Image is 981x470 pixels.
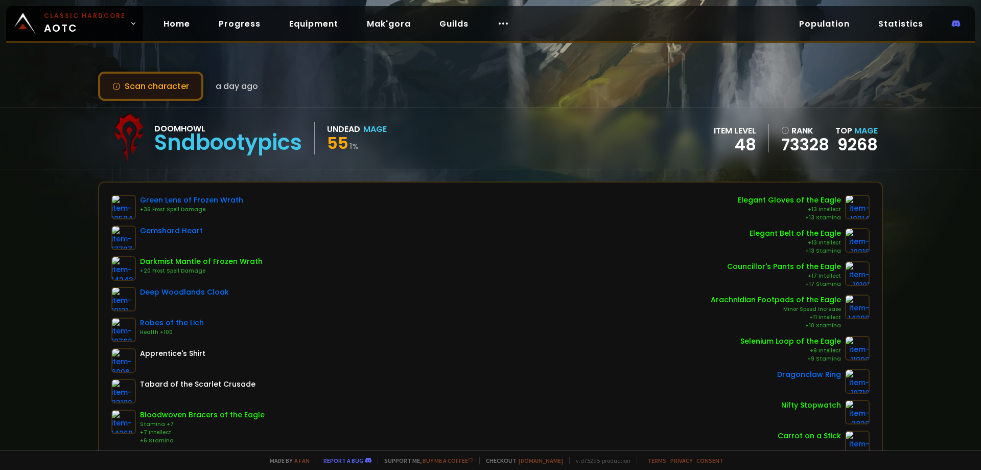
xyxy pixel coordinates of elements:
[750,239,841,247] div: +13 Intellect
[845,261,870,286] img: item-10101
[696,457,723,464] a: Consent
[154,122,302,135] div: Doomhowl
[738,195,841,206] div: Elegant Gloves of the Eagle
[140,195,243,206] div: Green Lens of Frozen Wrath
[781,137,829,152] a: 73328
[845,369,870,394] img: item-10710
[714,137,756,152] div: 48
[711,305,841,314] div: Minor Speed Increase
[327,123,360,136] div: Undead
[750,247,841,255] div: +13 Stamina
[98,72,203,101] button: Scan character
[854,125,878,137] span: Mage
[140,318,204,328] div: Robes of the Lich
[740,355,841,363] div: +9 Stamina
[727,280,841,288] div: +17 Stamina
[711,314,841,322] div: +11 Intellect
[44,11,126,36] span: AOTC
[837,133,878,156] a: 9268
[519,457,563,464] a: [DOMAIN_NAME]
[740,336,841,347] div: Selenium Loop of the Eagle
[845,336,870,361] img: item-11990
[111,318,136,342] img: item-10762
[140,287,229,298] div: Deep Woodlands Cloak
[111,379,136,404] img: item-23192
[359,13,419,34] a: Mak'gora
[711,295,841,305] div: Arachnidian Footpads of the Eagle
[140,379,255,390] div: Tabard of the Scarlet Crusade
[327,131,348,154] span: 55
[750,228,841,239] div: Elegant Belt of the Eagle
[264,457,310,464] span: Made by
[711,322,841,330] div: +10 Stamina
[140,437,265,445] div: +6 Stamina
[216,80,258,93] span: a day ago
[738,206,841,214] div: +13 Intellect
[835,124,878,137] div: Top
[423,457,473,464] a: Buy me a coffee
[791,13,858,34] a: Population
[781,400,841,411] div: Nifty Stopwatch
[845,295,870,319] img: item-14290
[6,6,143,41] a: Classic HardcoreAOTC
[845,195,870,219] img: item-10214
[870,13,931,34] a: Statistics
[140,206,243,214] div: +36 Frost Spell Damage
[111,195,136,219] img: item-10504
[294,457,310,464] a: a fan
[111,348,136,373] img: item-6096
[714,124,756,137] div: item level
[349,141,359,151] small: 1 %
[778,431,841,441] div: Carrot on a Stick
[154,135,302,150] div: Sndbootypics
[140,348,205,359] div: Apprentice's Shirt
[845,400,870,424] img: item-2820
[111,410,136,434] img: item-14260
[569,457,630,464] span: v. d752d5 - production
[378,457,473,464] span: Support me,
[363,123,387,136] div: Mage
[211,13,269,34] a: Progress
[140,226,203,236] div: Gemshard Heart
[155,13,198,34] a: Home
[111,256,136,281] img: item-14243
[431,13,477,34] a: Guilds
[44,11,126,20] small: Classic Hardcore
[845,431,870,455] img: item-11122
[740,347,841,355] div: +9 Intellect
[140,420,265,429] div: Stamina +7
[670,457,692,464] a: Privacy
[140,256,263,267] div: Darkmist Mantle of Frozen Wrath
[140,429,265,437] div: +7 Intellect
[647,457,666,464] a: Terms
[781,124,829,137] div: rank
[777,369,841,380] div: Dragonclaw Ring
[479,457,563,464] span: Checkout
[845,228,870,253] img: item-10216
[727,261,841,272] div: Councillor's Pants of the Eagle
[727,272,841,280] div: +17 Intellect
[281,13,346,34] a: Equipment
[111,287,136,311] img: item-19121
[323,457,363,464] a: Report a bug
[738,214,841,222] div: +13 Stamina
[111,226,136,250] img: item-17707
[140,410,265,420] div: Bloodwoven Bracers of the Eagle
[140,267,263,275] div: +20 Frost Spell Damage
[140,328,204,337] div: Health +100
